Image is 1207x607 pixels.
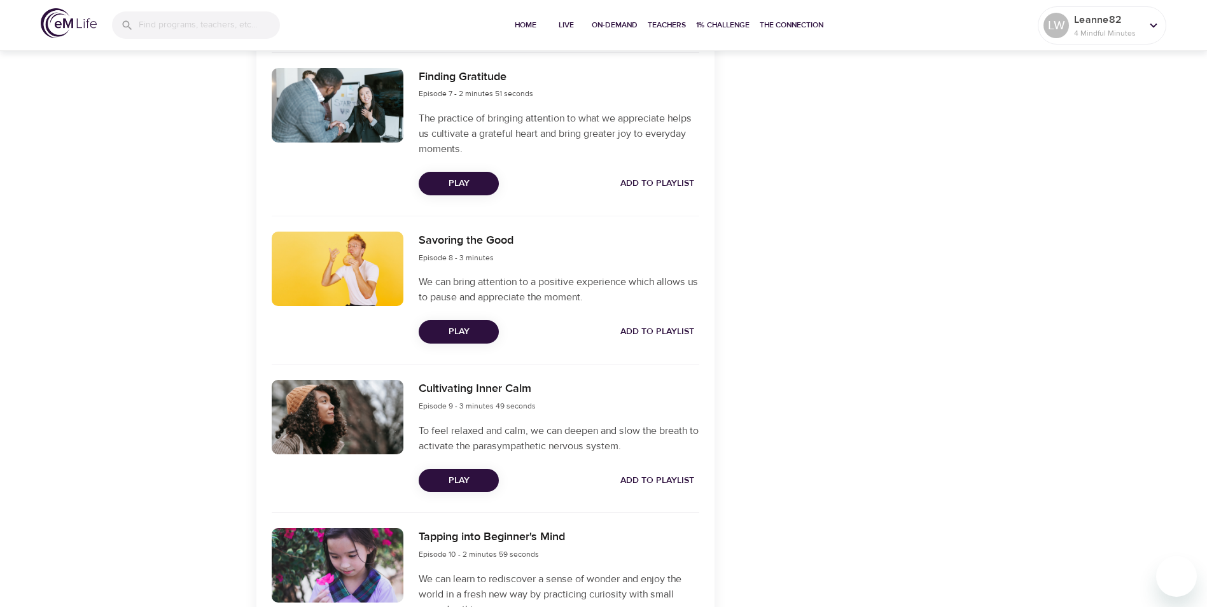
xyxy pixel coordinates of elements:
input: Find programs, teachers, etc... [139,11,280,39]
h6: Savoring the Good [419,232,513,250]
button: Add to Playlist [615,320,699,344]
button: Play [419,320,499,344]
span: Play [429,473,489,489]
span: Play [429,176,489,192]
p: We can bring attention to a positive experience which allows us to pause and appreciate the moment. [419,274,699,305]
span: Add to Playlist [620,176,694,192]
div: LW [1043,13,1069,38]
button: Play [419,172,499,195]
img: logo [41,8,97,38]
h6: Finding Gratitude [419,68,533,87]
h6: Tapping into Beginner's Mind [419,528,565,547]
p: Leanne82 [1074,12,1141,27]
span: Play [429,324,489,340]
button: Add to Playlist [615,172,699,195]
span: Add to Playlist [620,324,694,340]
iframe: Button to launch messaging window [1156,556,1197,597]
span: Live [551,18,582,32]
span: Episode 7 - 2 minutes 51 seconds [419,88,533,99]
span: Episode 10 - 2 minutes 59 seconds [419,549,539,559]
button: Play [419,469,499,492]
span: Episode 8 - 3 minutes [419,253,494,263]
span: 1% Challenge [696,18,750,32]
button: Add to Playlist [615,469,699,492]
span: Teachers [648,18,686,32]
h6: Cultivating Inner Calm [419,380,536,398]
p: To feel relaxed and calm, we can deepen and slow the breath to activate the parasympathetic nervo... [419,423,699,454]
span: Add to Playlist [620,473,694,489]
span: The Connection [760,18,823,32]
p: 4 Mindful Minutes [1074,27,1141,39]
span: Episode 9 - 3 minutes 49 seconds [419,401,536,411]
p: The practice of bringing attention to what we appreciate helps us cultivate a grateful heart and ... [419,111,699,157]
span: On-Demand [592,18,638,32]
span: Home [510,18,541,32]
